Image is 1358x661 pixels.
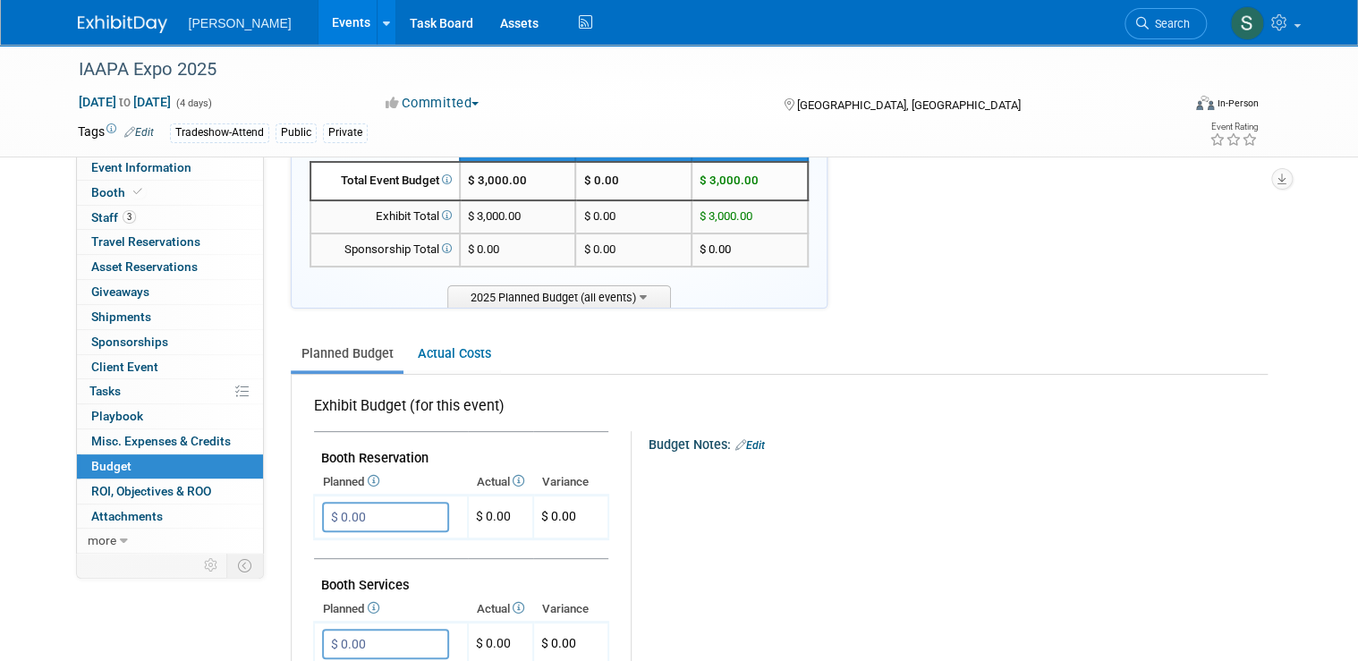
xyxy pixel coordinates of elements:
td: Personalize Event Tab Strip [196,554,227,577]
td: $ 0.00 [575,200,692,233]
span: Asset Reservations [91,259,198,274]
span: [DATE] [DATE] [78,94,172,110]
span: Shipments [91,309,151,324]
span: [PERSON_NAME] [189,16,292,30]
a: Giveaways [77,280,263,304]
td: Toggle Event Tabs [226,554,263,577]
span: (4 days) [174,97,212,109]
span: $ 0.00 [468,242,499,256]
div: Budget Notes: [649,431,1266,454]
div: IAAPA Expo 2025 [72,54,1159,86]
a: Sponsorships [77,330,263,354]
span: Giveaways [91,284,149,299]
td: Booth Services [314,559,608,597]
span: $ 0.00 [700,242,731,256]
span: Client Event [91,360,158,374]
span: Sponsorships [91,335,168,349]
td: $ 0.00 [575,162,692,200]
div: Sponsorship Total [318,242,452,258]
a: more [77,529,263,553]
span: Search [1149,17,1190,30]
div: Tradeshow-Attend [170,123,269,142]
span: 2025 Planned Budget (all events) [447,285,671,308]
a: Search [1125,8,1207,39]
span: $ 0.00 [476,509,511,523]
div: Exhibit Budget (for this event) [314,396,601,426]
a: Staff3 [77,206,263,230]
div: In-Person [1217,97,1259,110]
a: Misc. Expenses & Credits [77,429,263,453]
a: Travel Reservations [77,230,263,254]
a: ROI, Objectives & ROO [77,479,263,504]
div: Event Format [1084,93,1259,120]
span: $ 0.00 [541,636,576,650]
a: Actual Costs [407,337,501,370]
td: Tags [78,123,154,143]
span: $ 3,000.00 [468,209,521,223]
a: Playbook [77,404,263,428]
td: $ 0.00 [575,233,692,267]
a: Attachments [77,504,263,529]
a: Booth [77,181,263,205]
span: $ 3,000.00 [700,174,759,187]
div: Exhibit Total [318,208,452,225]
th: Actual [468,470,533,495]
span: more [88,533,116,547]
span: Travel Reservations [91,234,200,249]
td: Booth Reservation [314,432,608,470]
span: Playbook [91,409,143,423]
div: Public [276,123,317,142]
i: Booth reservation complete [133,187,142,197]
span: to [116,95,133,109]
div: Total Event Budget [318,173,452,190]
span: ROI, Objectives & ROO [91,484,211,498]
a: Budget [77,454,263,479]
a: Tasks [77,379,263,403]
span: $ 3,000.00 [468,174,527,187]
span: Event Information [91,160,191,174]
th: Planned [314,597,468,622]
span: Tasks [89,384,121,398]
span: [GEOGRAPHIC_DATA], [GEOGRAPHIC_DATA] [797,98,1021,112]
a: Asset Reservations [77,255,263,279]
span: 3 [123,210,136,224]
span: Attachments [91,509,163,523]
a: Client Event [77,355,263,379]
img: Sharon Aurelio [1230,6,1264,40]
div: Private [323,123,368,142]
img: Format-Inperson.png [1196,96,1214,110]
th: Variance [533,597,608,622]
a: Shipments [77,305,263,329]
img: ExhibitDay [78,15,167,33]
span: Booth [91,185,146,199]
a: Edit [735,439,765,452]
span: Misc. Expenses & Credits [91,434,231,448]
a: Event Information [77,156,263,180]
a: Planned Budget [291,337,403,370]
a: Edit [124,126,154,139]
span: $ 0.00 [541,509,576,523]
th: Actual [468,597,533,622]
button: Committed [379,94,486,113]
div: Event Rating [1209,123,1258,131]
span: Budget [91,459,132,473]
th: Variance [533,470,608,495]
th: Planned [314,470,468,495]
span: $ 3,000.00 [700,209,752,223]
span: Staff [91,210,136,225]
